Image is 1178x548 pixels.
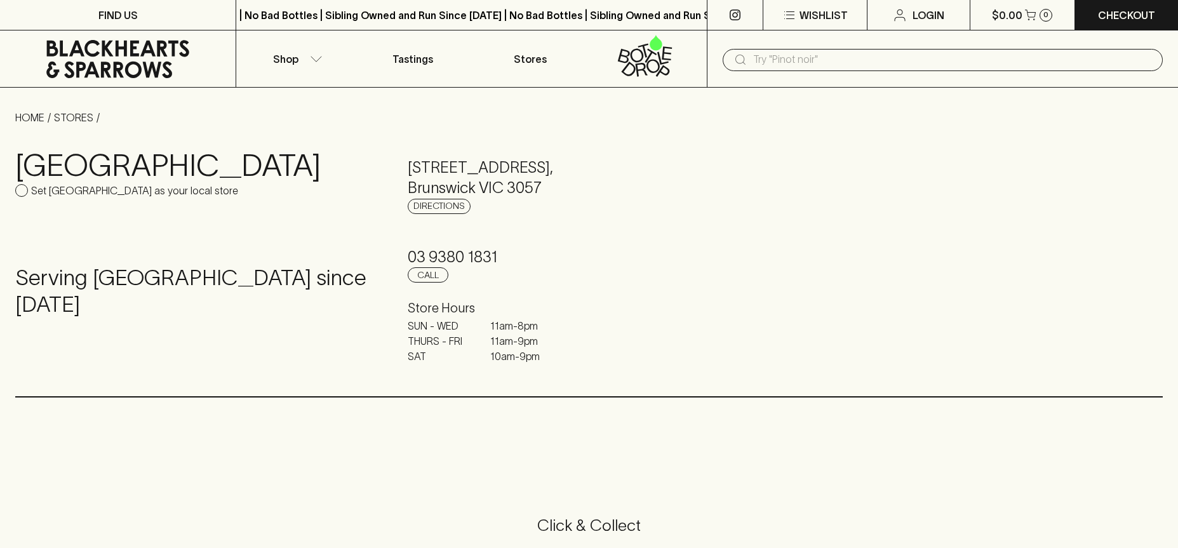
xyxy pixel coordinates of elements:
p: 11am - 8pm [490,318,554,333]
p: Stores [514,51,547,67]
p: Tastings [392,51,433,67]
p: 0 [1043,11,1048,18]
a: HOME [15,112,44,123]
h3: [GEOGRAPHIC_DATA] [15,147,377,183]
a: STORES [54,112,93,123]
h4: Serving [GEOGRAPHIC_DATA] since [DATE] [15,265,377,318]
button: Shop [236,30,354,87]
a: Stores [472,30,589,87]
p: $0.00 [992,8,1022,23]
p: 11am - 9pm [490,333,554,349]
p: Login [913,8,944,23]
p: Set [GEOGRAPHIC_DATA] as your local store [31,183,238,198]
a: Directions [408,199,471,214]
h5: 03 9380 1831 [408,247,770,267]
a: Tastings [354,30,471,87]
p: Shop [273,51,298,67]
p: 10am - 9pm [490,349,554,364]
h5: Click & Collect [15,515,1163,536]
p: THURS - FRI [408,333,471,349]
p: Checkout [1098,8,1155,23]
p: SAT [408,349,471,364]
h6: Store Hours [408,298,770,318]
a: Call [408,267,448,283]
p: SUN - WED [408,318,471,333]
p: Wishlist [800,8,848,23]
input: Try "Pinot noir" [753,50,1153,70]
p: FIND US [98,8,138,23]
h5: [STREET_ADDRESS] , Brunswick VIC 3057 [408,157,770,198]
